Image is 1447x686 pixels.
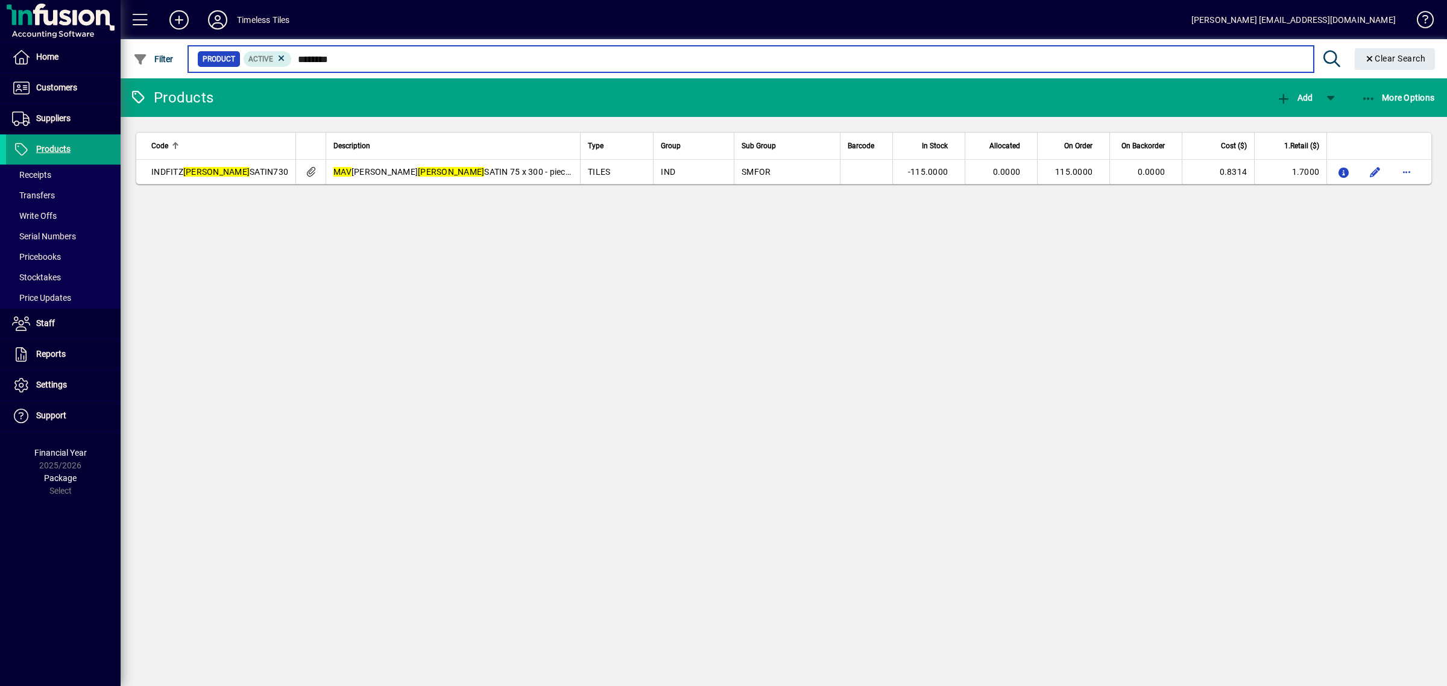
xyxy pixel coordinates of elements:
span: Transfers [12,190,55,200]
span: Type [588,139,604,153]
span: Allocated [989,139,1020,153]
span: Stocktakes [12,272,61,282]
em: MAV [333,167,352,177]
div: Type [588,139,646,153]
span: Filter [133,54,174,64]
a: Write Offs [6,206,121,226]
a: Customers [6,73,121,103]
div: Allocated [973,139,1031,153]
a: Staff [6,309,121,339]
span: Clear Search [1364,54,1426,63]
div: Description [333,139,573,153]
span: Home [36,52,58,61]
em: [PERSON_NAME] [418,167,484,177]
a: Receipts [6,165,121,185]
span: -115.0000 [908,167,948,177]
mat-chip: Activation Status: Active [244,51,292,67]
span: Description [333,139,370,153]
span: Products [36,144,71,154]
span: Add [1276,93,1313,102]
div: [PERSON_NAME] [EMAIL_ADDRESS][DOMAIN_NAME] [1191,10,1396,30]
span: IND [661,167,675,177]
span: Write Offs [12,211,57,221]
span: Price Updates [12,293,71,303]
span: Package [44,473,77,483]
td: 0.8314 [1182,160,1254,184]
button: Add [160,9,198,31]
span: 0.0000 [1138,167,1165,177]
div: On Order [1045,139,1103,153]
div: On Backorder [1117,139,1176,153]
button: Edit [1366,162,1385,181]
a: Settings [6,370,121,400]
span: On Order [1064,139,1092,153]
span: Suppliers [36,113,71,123]
span: Receipts [12,170,51,180]
span: 115.0000 [1055,167,1092,177]
button: Add [1273,87,1316,109]
span: In Stock [922,139,948,153]
div: In Stock [900,139,959,153]
span: 0.0000 [993,167,1021,177]
span: Sub Group [742,139,776,153]
a: Serial Numbers [6,226,121,247]
span: Active [248,55,273,63]
span: 1.Retail ($) [1284,139,1319,153]
span: Staff [36,318,55,328]
span: Reports [36,349,66,359]
a: Stocktakes [6,267,121,288]
span: Code [151,139,168,153]
span: More Options [1361,93,1435,102]
span: Serial Numbers [12,231,76,241]
a: Reports [6,339,121,370]
span: Customers [36,83,77,92]
div: Products [130,88,213,107]
span: INDFITZ SATIN730 [151,167,288,177]
a: Price Updates [6,288,121,308]
em: [PERSON_NAME] [183,167,250,177]
a: Pricebooks [6,247,121,267]
a: Knowledge Base [1408,2,1432,42]
span: Support [36,411,66,420]
td: 1.7000 [1254,160,1326,184]
span: Group [661,139,681,153]
span: Cost ($) [1221,139,1247,153]
span: Barcode [848,139,874,153]
button: Filter [130,48,177,70]
button: More Options [1358,87,1438,109]
button: Clear [1355,48,1436,70]
button: More options [1397,162,1416,181]
span: SMFOR [742,167,771,177]
span: Product [203,53,235,65]
div: Barcode [848,139,885,153]
div: Sub Group [742,139,833,153]
div: Code [151,139,288,153]
span: Financial Year [34,448,87,458]
a: Support [6,401,121,431]
span: On Backorder [1121,139,1165,153]
button: Profile [198,9,237,31]
a: Suppliers [6,104,121,134]
span: TILES [588,167,610,177]
span: Pricebooks [12,252,61,262]
div: Timeless Tiles [237,10,289,30]
a: Transfers [6,185,121,206]
span: Settings [36,380,67,389]
div: Group [661,139,727,153]
a: Home [6,42,121,72]
span: [PERSON_NAME] SATIN 75 x 300 - pieces [333,167,574,177]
